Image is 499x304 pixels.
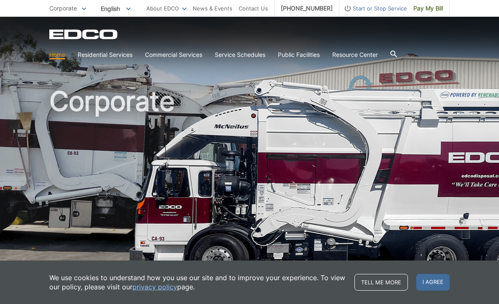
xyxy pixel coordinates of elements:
[278,50,320,59] a: Public Facilities
[193,4,232,13] a: News & Events
[239,4,268,13] a: Contact Us
[215,50,265,59] a: Service Schedules
[145,50,202,59] a: Commercial Services
[49,273,346,291] p: We use cookies to understand how you use our site and to improve your experience. To view our pol...
[354,274,408,291] a: Tell me more
[146,4,186,13] a: About EDCO
[49,5,77,12] span: Corporate
[416,274,450,291] span: I agree
[78,50,132,59] a: Residential Services
[332,50,378,59] a: Resource Center
[49,88,450,271] h1: Corporate
[49,29,119,39] a: EDCD logo. Return to the homepage.
[49,50,65,59] a: Home
[94,2,137,15] span: English
[413,4,443,13] span: Pay My Bill
[132,282,177,291] a: privacy policy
